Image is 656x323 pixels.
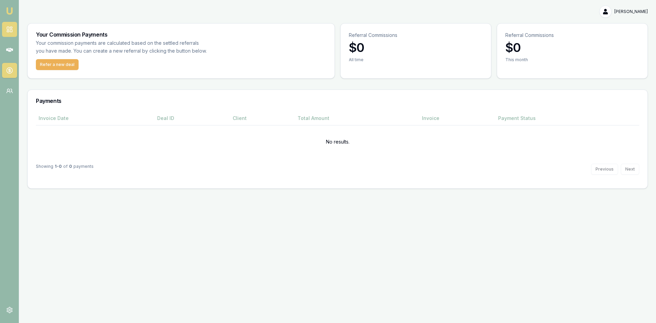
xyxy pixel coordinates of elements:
td: No results. [36,125,639,158]
div: All time [349,57,483,63]
p: Referral Commissions [505,32,639,39]
div: This month [505,57,639,63]
div: Invoice Date [39,115,152,122]
p: Your commission payments are calculated based on the settled referrals you have made. You can cre... [36,39,211,55]
button: Refer a new deal [36,59,79,70]
div: Payment Status [498,115,637,122]
div: Showing of payments [36,164,94,175]
h3: Your Commission Payments [36,32,326,37]
h3: $0 [505,41,639,54]
div: Client [233,115,292,122]
span: [PERSON_NAME] [614,9,648,14]
strong: 0 [69,164,72,175]
img: emu-icon-u.png [5,7,14,15]
div: Invoice [422,115,493,122]
strong: 1 - 0 [55,164,62,175]
div: Deal ID [157,115,227,122]
h3: Payments [36,98,639,104]
h3: $0 [349,41,483,54]
p: Referral Commissions [349,32,483,39]
div: Total Amount [298,115,416,122]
